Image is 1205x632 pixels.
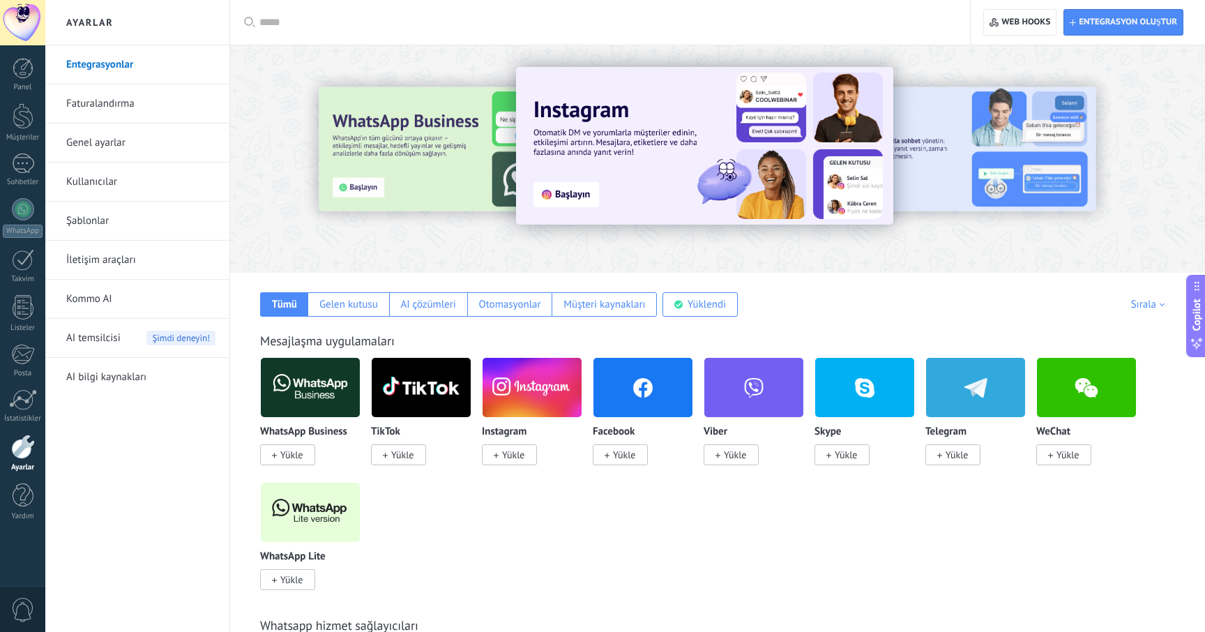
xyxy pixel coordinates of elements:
div: Sohbetler [3,178,43,187]
img: viber.png [704,354,803,421]
div: WhatsApp [3,225,43,238]
p: Facebook [593,426,635,438]
div: Viber [704,357,814,482]
div: WeChat [1036,357,1147,482]
div: WhatsApp Business [260,357,371,482]
div: TikTok [371,357,482,482]
img: Slide 2 [799,87,1096,211]
img: instagram.png [483,354,582,421]
div: Instagram [482,357,593,482]
p: WhatsApp Business [260,426,347,438]
span: AI temsilcisi [66,319,121,358]
span: Yükle [280,573,303,586]
div: İstatistikler [3,414,43,423]
div: Sırala [1131,298,1169,311]
div: Ayarlar [3,463,43,472]
img: Slide 1 [516,67,893,225]
img: facebook.png [593,354,692,421]
div: Facebook [593,357,704,482]
a: AI bilgi kaynakları [66,358,215,397]
div: AI çözümleri [400,298,455,311]
div: Telegram [925,357,1036,482]
span: Yükle [946,449,968,461]
a: İletişim araçları [66,241,215,280]
img: logo_main.png [261,479,360,546]
span: Yükle [613,449,635,461]
span: Yükle [280,449,303,461]
li: Genel ayarlar [45,123,229,163]
a: Faturalandırma [66,84,215,123]
span: Web hooks [1001,17,1050,28]
li: İletişim araçları [45,241,229,280]
img: telegram.png [926,354,1025,421]
img: logo_main.png [261,354,360,421]
span: Yükle [1056,449,1079,461]
img: wechat.png [1037,354,1136,421]
span: Entegrasyon oluştur [1079,17,1177,28]
img: Slide 3 [319,87,616,211]
div: Otomasyonlar [478,298,540,311]
span: Yükle [724,449,746,461]
li: Entegrasyonlar [45,45,229,84]
li: Kommo AI [45,280,229,319]
li: AI bilgi kaynakları [45,358,229,396]
div: Gelen kutusu [319,298,378,311]
div: Panel [3,83,43,92]
span: Yükle [502,449,524,461]
a: Kullanıcılar [66,163,215,202]
a: AI temsilcisiŞimdi deneyin! [66,319,215,358]
p: Telegram [925,426,967,438]
a: Kommo AI [66,280,215,319]
div: Yüklendi [688,298,726,311]
p: Viber [704,426,727,438]
div: Müşteriler [3,133,43,142]
a: Mesajlaşma uygulamaları [260,333,395,349]
a: Entegrasyonlar [66,45,215,84]
a: Genel ayarlar [66,123,215,163]
a: Şablonlar [66,202,215,241]
span: Yükle [391,449,414,461]
li: Kullanıcılar [45,163,229,202]
div: Takvim [3,275,43,284]
img: logo_main.png [372,354,471,421]
div: Posta [3,369,43,378]
li: AI temsilcisi [45,319,229,358]
div: Yardım [3,512,43,521]
img: skype.png [815,354,914,421]
button: Entegrasyon oluştur [1063,9,1183,36]
div: Müşteri kaynakları [563,298,645,311]
p: WeChat [1036,426,1070,438]
div: Tümü [272,298,297,311]
p: WhatsApp Lite [260,551,326,563]
p: Instagram [482,426,526,438]
p: Skype [814,426,841,438]
span: Copilot [1190,299,1204,331]
div: Listeler [3,324,43,333]
p: TikTok [371,426,400,438]
div: WhatsApp Lite [260,482,371,607]
span: Şimdi deneyin! [146,331,215,345]
span: Yükle [835,449,857,461]
button: Web hooks [983,9,1056,36]
li: Şablonlar [45,202,229,241]
li: Faturalandırma [45,84,229,123]
div: Skype [814,357,925,482]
